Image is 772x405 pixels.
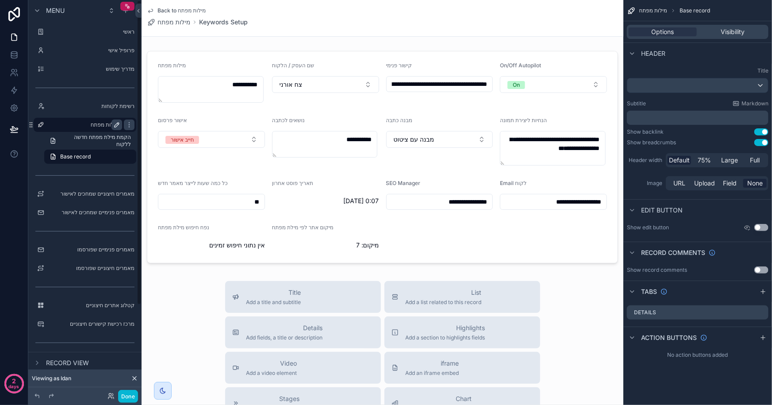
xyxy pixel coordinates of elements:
[48,66,134,73] label: מדריך שימוש
[48,302,134,309] label: קטלוג אתרים חיצוניים
[384,316,540,348] button: HighlightsAdd a section to highlights fields
[627,157,662,164] label: Header width
[652,27,674,36] span: Options
[680,7,710,14] span: Base record
[246,288,301,297] span: Title
[641,287,657,296] span: Tabs
[34,317,136,331] a: מרכז רכישת קישורים חיצוניים
[406,299,482,306] span: Add a list related to this record
[669,156,690,165] span: Default
[34,243,136,257] a: מאמרים פנימיים שפורסמו
[34,99,136,113] a: רשימת לקוחות
[721,27,745,36] span: Visibility
[741,100,768,107] span: Markdown
[384,352,540,384] button: iframeAdd an iframe embed
[406,334,485,341] span: Add a section to highlights fields
[627,180,662,187] label: Image
[34,25,136,39] a: ראשי
[627,100,646,107] label: Subtitle
[34,62,136,76] a: מדריך שימוש
[641,206,683,215] span: Edit button
[623,348,772,362] div: No action buttons added
[406,370,459,377] span: Add an iframe embed
[199,18,248,27] a: Keywords Setup
[48,103,134,110] label: רשימת לקוחות
[406,394,472,403] span: Chart
[48,320,134,328] label: מרכז רכישת קישורים חיצוניים
[723,179,737,188] span: Field
[34,118,136,132] a: מילות מפתח
[34,205,136,220] a: מאמרים פנימיים שמחכים לאישור
[48,190,134,197] label: מאמרים חיצוניים שמחכים לאישור
[641,248,705,257] span: Record comments
[406,359,459,368] span: iframe
[634,309,656,316] label: Details
[627,224,669,231] label: Show edit button
[48,246,134,253] label: מאמרים פנימיים שפורסמו
[641,49,665,58] span: Header
[44,150,136,164] a: Base record
[627,266,687,274] div: Show record comments
[48,209,134,216] label: מאמרים פנימיים שמחכים לאישור
[9,380,19,393] p: days
[34,298,136,312] a: קטלוג אתרים חיצוניים
[406,324,485,332] span: Highlights
[48,121,119,128] label: מילות מפתח
[246,334,323,341] span: Add fields, a title or description
[46,359,89,367] span: Record view
[639,7,667,14] span: מילות מפתח
[34,43,136,58] a: פרופיל אישי
[48,47,134,54] label: פרופיל אישי
[406,288,482,297] span: List
[12,377,16,386] p: 2
[641,333,697,342] span: Action buttons
[147,7,206,14] a: Back to מילות מפתח
[384,281,540,313] button: ListAdd a list related to this record
[747,179,763,188] span: None
[34,187,136,201] a: מאמרים חיצוניים שמחכים לאישור
[46,6,65,15] span: Menu
[44,134,136,148] a: הקמת מילת מפתח חדשה ללקוח
[48,28,134,35] label: ראשי
[627,111,768,125] div: scrollable content
[147,18,190,27] a: מילות מפתח
[750,156,760,165] span: Full
[627,139,676,146] div: Show breadcrumbs
[246,359,297,368] span: Video
[34,261,136,275] a: מאמרים חיצוניים שפורסמו
[225,281,381,313] button: TitleAdd a title and subtitle
[694,179,715,188] span: Upload
[698,156,711,165] span: 75%
[246,394,300,403] span: Stages
[118,390,138,403] button: Done
[246,299,301,306] span: Add a title and subtitle
[225,352,381,384] button: VideoAdd a video element
[32,375,71,382] span: Viewing as Idan
[627,128,664,135] div: Show backlink
[48,265,134,272] label: מאמרים חיצוניים שפורסמו
[157,18,190,27] span: מילות מפתח
[722,156,738,165] span: Large
[627,67,768,74] label: Title
[60,153,91,160] span: Base record
[60,134,131,148] span: הקמת מילת מפתח חדשה ללקוח
[673,179,685,188] span: URL
[246,324,323,332] span: Details
[246,370,297,377] span: Add a video element
[157,7,206,14] span: Back to מילות מפתח
[733,100,768,107] a: Markdown
[225,316,381,348] button: DetailsAdd fields, a title or description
